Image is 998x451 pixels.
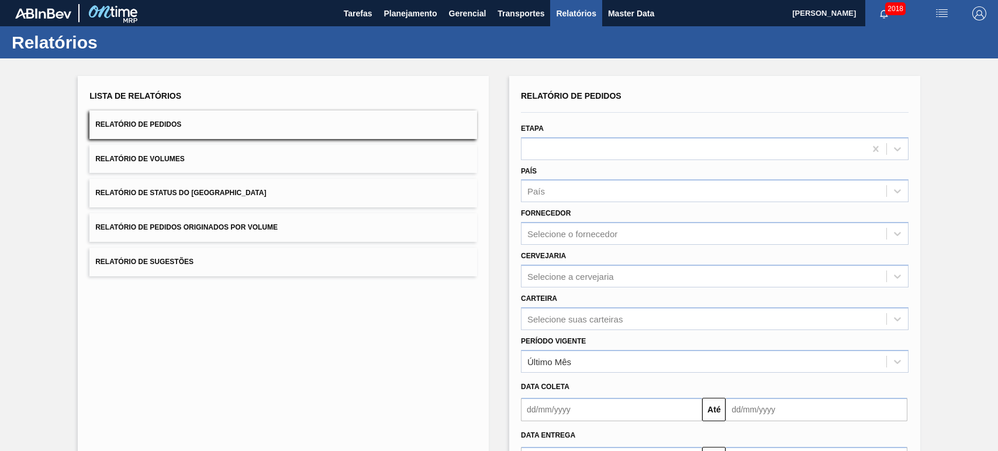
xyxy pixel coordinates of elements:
[521,167,537,175] label: País
[521,252,566,260] label: Cervejaria
[384,6,437,20] span: Planejamento
[527,229,617,239] div: Selecione o fornecedor
[449,6,486,20] span: Gerencial
[521,91,621,100] span: Relatório de Pedidos
[12,36,219,49] h1: Relatórios
[89,179,477,207] button: Relatório de Status do [GEOGRAPHIC_DATA]
[89,91,181,100] span: Lista de Relatórios
[89,145,477,174] button: Relatório de Volumes
[95,258,194,266] span: Relatório de Sugestões
[527,186,545,196] div: País
[521,337,586,345] label: Período Vigente
[885,2,906,15] span: 2018
[95,189,266,197] span: Relatório de Status do [GEOGRAPHIC_DATA]
[95,155,184,163] span: Relatório de Volumes
[521,431,575,439] span: Data Entrega
[527,356,571,366] div: Último Mês
[95,223,278,231] span: Relatório de Pedidos Originados por Volume
[935,6,949,20] img: userActions
[521,398,702,421] input: dd/mm/yyyy
[865,5,903,22] button: Notificações
[527,314,623,324] div: Selecione suas carteiras
[527,271,614,281] div: Selecione a cervejaria
[972,6,986,20] img: Logout
[726,398,907,421] input: dd/mm/yyyy
[521,209,571,217] label: Fornecedor
[702,398,726,421] button: Até
[344,6,372,20] span: Tarefas
[556,6,596,20] span: Relatórios
[521,294,557,303] label: Carteira
[89,213,477,242] button: Relatório de Pedidos Originados por Volume
[521,124,544,133] label: Etapa
[498,6,544,20] span: Transportes
[521,383,569,391] span: Data coleta
[89,248,477,276] button: Relatório de Sugestões
[95,120,181,129] span: Relatório de Pedidos
[89,110,477,139] button: Relatório de Pedidos
[608,6,654,20] span: Master Data
[15,8,71,19] img: TNhmsLtSVTkK8tSr43FrP2fwEKptu5GPRR3wAAAABJRU5ErkJggg==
